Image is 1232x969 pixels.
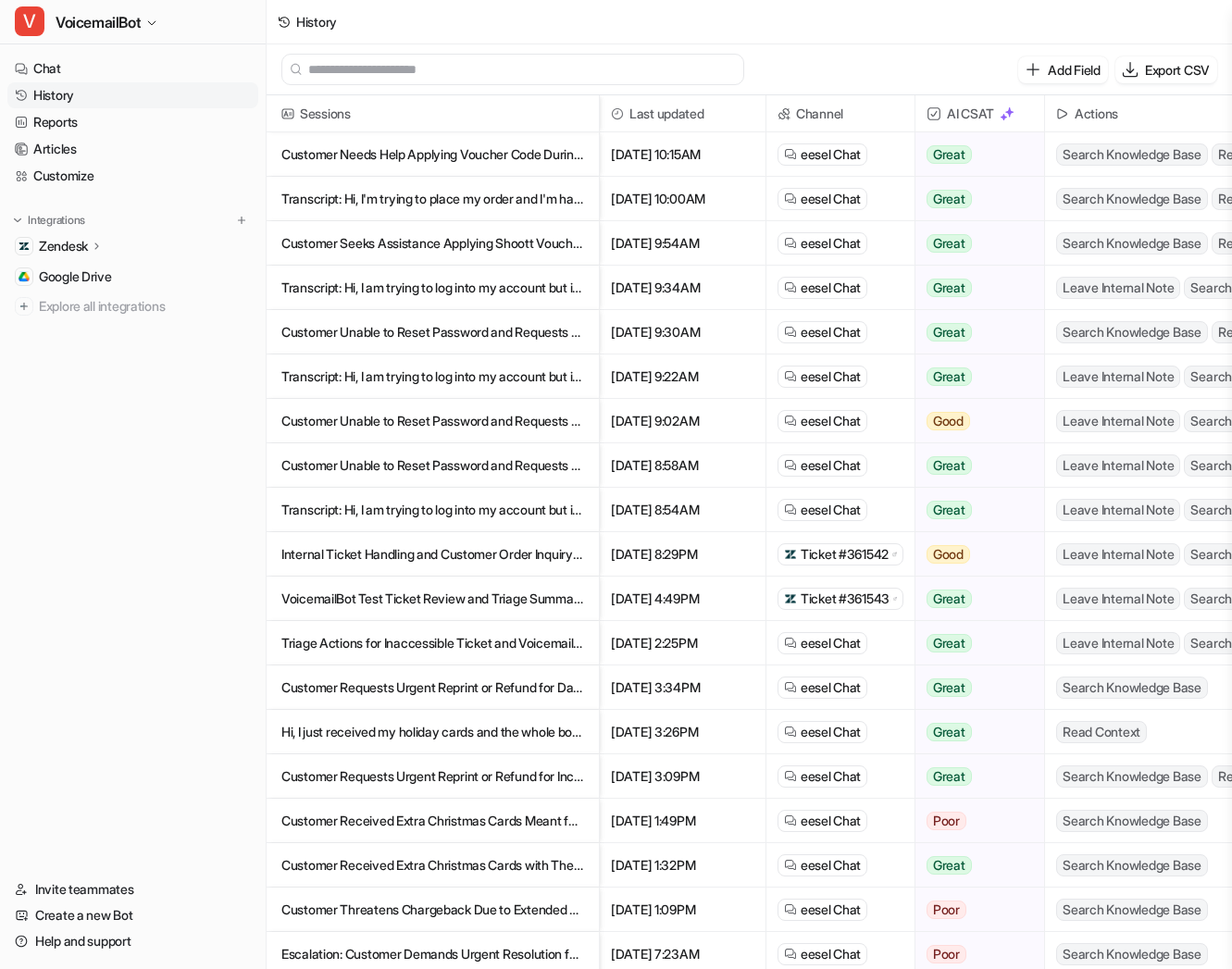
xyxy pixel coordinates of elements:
span: [DATE] 10:15AM [607,132,758,177]
span: AI CSAT [923,95,1037,132]
span: Explore all integrations [39,292,251,321]
span: eesel Chat [801,456,861,475]
span: Search Knowledge Base [1056,677,1208,699]
p: Transcript: Hi, I am trying to log into my account but it looks like I forgot my password and I'm... [281,354,584,399]
img: eeselChat [784,726,797,739]
span: Channel [774,95,907,132]
a: Help and support [7,928,258,954]
span: eesel Chat [801,723,861,741]
p: Internal Ticket Handling and Customer Order Inquiry Test [281,532,584,577]
span: Poor [927,945,966,963]
span: Leave Internal Note [1056,499,1180,521]
span: [DATE] 9:54AM [607,221,758,266]
span: Great [927,767,972,786]
span: eesel Chat [801,145,861,164]
span: VoicemailBot [56,9,141,35]
span: eesel Chat [801,901,861,919]
span: Great [927,323,972,342]
a: Invite teammates [7,876,258,902]
img: eeselChat [784,326,797,339]
p: Integrations [28,213,85,228]
p: Customer Requests Urgent Reprint or Refund for Damaged Holiday Cards [281,665,584,710]
img: eeselChat [784,859,797,872]
button: Great [915,843,1033,888]
span: eesel Chat [801,412,861,430]
span: Great [927,501,972,519]
span: Search Knowledge Base [1056,232,1208,255]
a: History [7,82,258,108]
span: eesel Chat [801,501,861,519]
a: eesel Chat [784,901,861,919]
button: Export CSV [1115,56,1217,83]
span: Leave Internal Note [1056,588,1180,610]
span: [DATE] 9:02AM [607,399,758,443]
a: eesel Chat [784,812,861,830]
span: Search Knowledge Base [1056,321,1208,343]
span: Search Knowledge Base [1056,943,1208,965]
p: Customer Unable to Reset Password and Requests Callback for Account Access [281,443,584,488]
a: eesel Chat [784,145,861,164]
button: Poor [915,799,1033,843]
img: eeselChat [784,237,797,250]
span: Poor [927,901,966,919]
span: Great [927,279,972,297]
span: Great [927,190,972,208]
img: expand menu [11,214,24,227]
img: eeselChat [784,415,797,428]
img: eeselChat [784,637,797,650]
span: Sessions [274,95,591,132]
span: Google Drive [39,267,112,286]
p: Add Field [1048,60,1100,80]
a: Chat [7,56,258,81]
img: explore all integrations [15,297,33,316]
span: Ticket #361542 [801,545,889,564]
span: Good [927,412,970,430]
img: eeselChat [784,948,797,961]
a: eesel Chat [784,279,861,297]
span: Great [927,678,972,697]
img: Zendesk [19,241,30,252]
span: Search Knowledge Base [1056,765,1208,788]
span: eesel Chat [801,234,861,253]
p: VoicemailBot Test Ticket Review and Triage Summary [281,577,584,621]
h2: Actions [1075,95,1118,132]
img: eeselChat [784,903,797,916]
span: [DATE] 2:25PM [607,621,758,665]
span: Search Knowledge Base [1056,188,1208,210]
span: [DATE] 9:30AM [607,310,758,354]
p: Customer Received Extra Christmas Cards with Their Order and Requests Assistance [281,843,584,888]
span: Leave Internal Note [1056,632,1180,654]
button: Great [915,132,1033,177]
a: eesel Chat [784,678,861,697]
img: eeselChat [784,681,797,694]
span: Last updated [607,95,758,132]
span: Great [927,634,972,652]
span: eesel Chat [801,767,861,786]
button: Great [915,577,1033,621]
span: Great [927,590,972,608]
span: Search Knowledge Base [1056,810,1208,832]
img: menu_add.svg [235,214,248,227]
span: Good [927,545,970,564]
img: eeselChat [784,770,797,783]
span: [DATE] 1:09PM [607,888,758,932]
a: eesel Chat [784,501,861,519]
a: Ticket #361543 [784,590,897,608]
span: eesel Chat [801,812,861,830]
span: eesel Chat [801,323,861,342]
a: Create a new Bot [7,902,258,928]
span: Leave Internal Note [1056,366,1180,388]
img: eeselChat [784,503,797,516]
button: Good [915,399,1033,443]
button: Great [915,443,1033,488]
button: Great [915,221,1033,266]
span: Great [927,856,972,875]
p: Customer Received Extra Christmas Cards Meant for Another Family [281,799,584,843]
span: [DATE] 9:34AM [607,266,758,310]
a: Google DriveGoogle Drive [7,264,258,290]
span: [DATE] 10:00AM [607,177,758,221]
a: eesel Chat [784,856,861,875]
button: Great [915,665,1033,710]
button: Great [915,310,1033,354]
span: eesel Chat [801,945,861,963]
